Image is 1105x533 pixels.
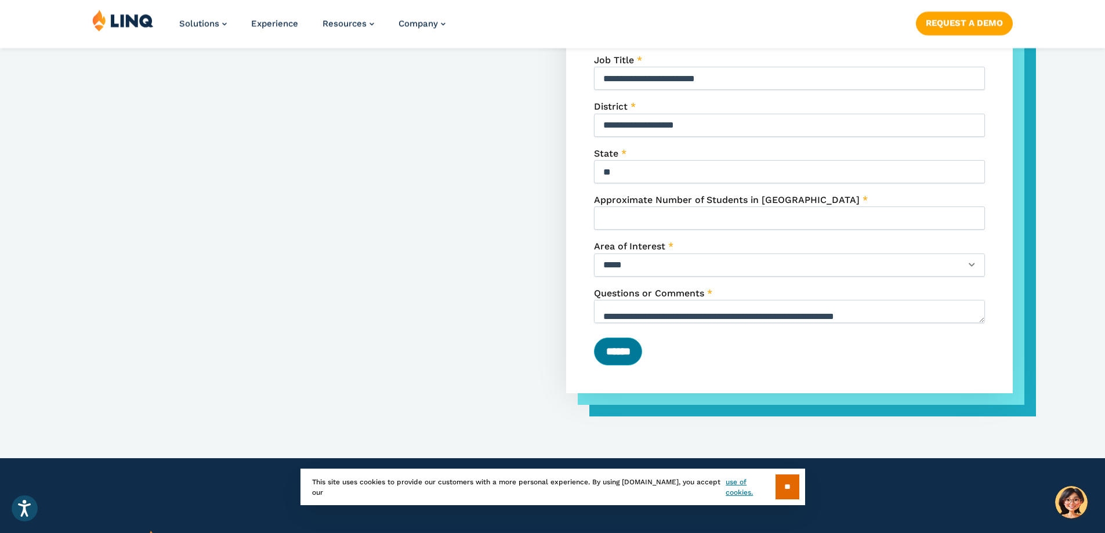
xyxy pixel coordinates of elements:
[726,477,775,498] a: use of cookies.
[594,55,634,66] span: Job Title
[594,194,860,205] span: Approximate Number of Students in [GEOGRAPHIC_DATA]
[594,288,704,299] span: Questions or Comments
[92,9,154,31] img: LINQ | K‑12 Software
[594,148,618,159] span: State
[323,19,374,29] a: Resources
[179,19,219,29] span: Solutions
[179,19,227,29] a: Solutions
[1055,486,1088,519] button: Hello, have a question? Let’s chat.
[916,9,1013,35] nav: Button Navigation
[179,9,445,48] nav: Primary Navigation
[398,19,445,29] a: Company
[300,469,805,505] div: This site uses cookies to provide our customers with a more personal experience. By using [DOMAIN...
[398,19,438,29] span: Company
[323,19,367,29] span: Resources
[251,19,298,29] a: Experience
[594,101,628,112] span: District
[594,241,665,252] span: Area of Interest
[916,12,1013,35] a: Request a Demo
